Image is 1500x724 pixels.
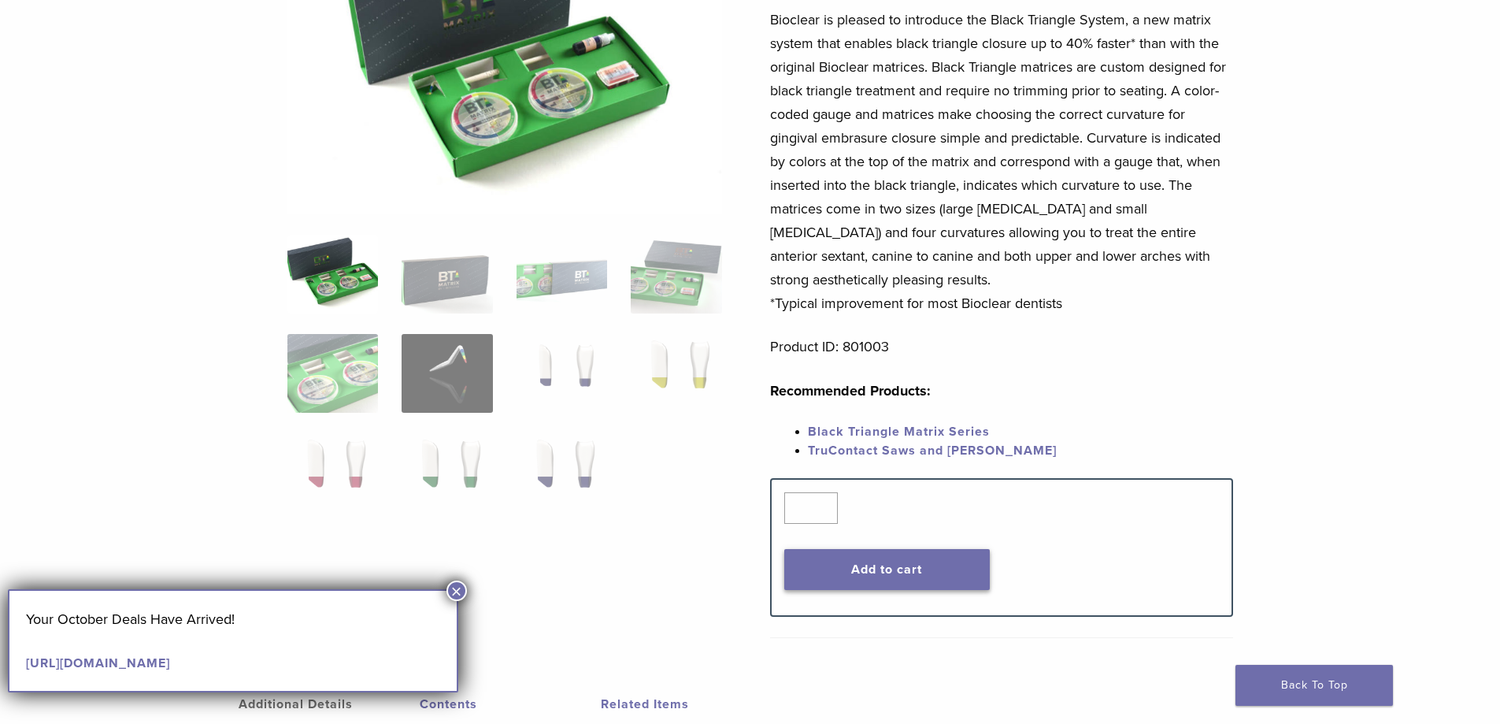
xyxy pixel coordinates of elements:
[631,334,721,413] img: Black Triangle (BT) Kit - Image 8
[770,382,931,399] strong: Recommended Products:
[26,607,440,631] p: Your October Deals Have Arrived!
[517,235,607,314] img: Black Triangle (BT) Kit - Image 3
[808,443,1057,459] a: TruContact Saws and [PERSON_NAME]
[517,334,607,413] img: Black Triangle (BT) Kit - Image 7
[770,335,1233,358] p: Product ID: 801003
[631,235,721,314] img: Black Triangle (BT) Kit - Image 4
[287,334,378,413] img: Black Triangle (BT) Kit - Image 5
[784,549,990,590] button: Add to cart
[26,655,170,671] a: [URL][DOMAIN_NAME]
[770,8,1233,315] p: Bioclear is pleased to introduce the Black Triangle System, a new matrix system that enables blac...
[1235,665,1393,706] a: Back To Top
[402,334,492,413] img: Black Triangle (BT) Kit - Image 6
[402,235,492,314] img: Black Triangle (BT) Kit - Image 2
[287,235,378,314] img: Intro-Black-Triangle-Kit-6-Copy-e1548792917662-324x324.jpg
[808,424,990,440] a: Black Triangle Matrix Series
[402,433,492,512] img: Black Triangle (BT) Kit - Image 10
[287,433,378,512] img: Black Triangle (BT) Kit - Image 9
[446,581,467,601] button: Close
[517,433,607,512] img: Black Triangle (BT) Kit - Image 11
